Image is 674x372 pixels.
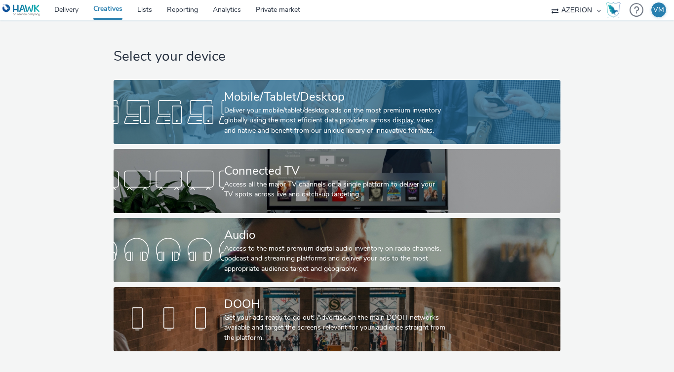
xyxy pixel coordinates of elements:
a: Connected TVAccess all the major TV channels on a single platform to deliver your TV spots across... [114,149,560,213]
div: Deliver your mobile/tablet/desktop ads on the most premium inventory globally using the most effi... [224,106,446,136]
a: Mobile/Tablet/DesktopDeliver your mobile/tablet/desktop ads on the most premium inventory globall... [114,80,560,144]
img: undefined Logo [2,4,40,16]
h1: Select your device [114,47,560,66]
div: VM [653,2,664,17]
div: Access all the major TV channels on a single platform to deliver your TV spots across live and ca... [224,180,446,200]
div: Access to the most premium digital audio inventory on radio channels, podcast and streaming platf... [224,244,446,274]
div: DOOH [224,296,446,313]
a: Hawk Academy [606,2,625,18]
a: AudioAccess to the most premium digital audio inventory on radio channels, podcast and streaming ... [114,218,560,282]
img: Hawk Academy [606,2,621,18]
div: Mobile/Tablet/Desktop [224,88,446,106]
a: DOOHGet your ads ready to go out! Advertise on the main DOOH networks available and target the sc... [114,287,560,351]
div: Audio [224,226,446,244]
div: Connected TV [224,162,446,180]
div: Get your ads ready to go out! Advertise on the main DOOH networks available and target the screen... [224,313,446,343]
